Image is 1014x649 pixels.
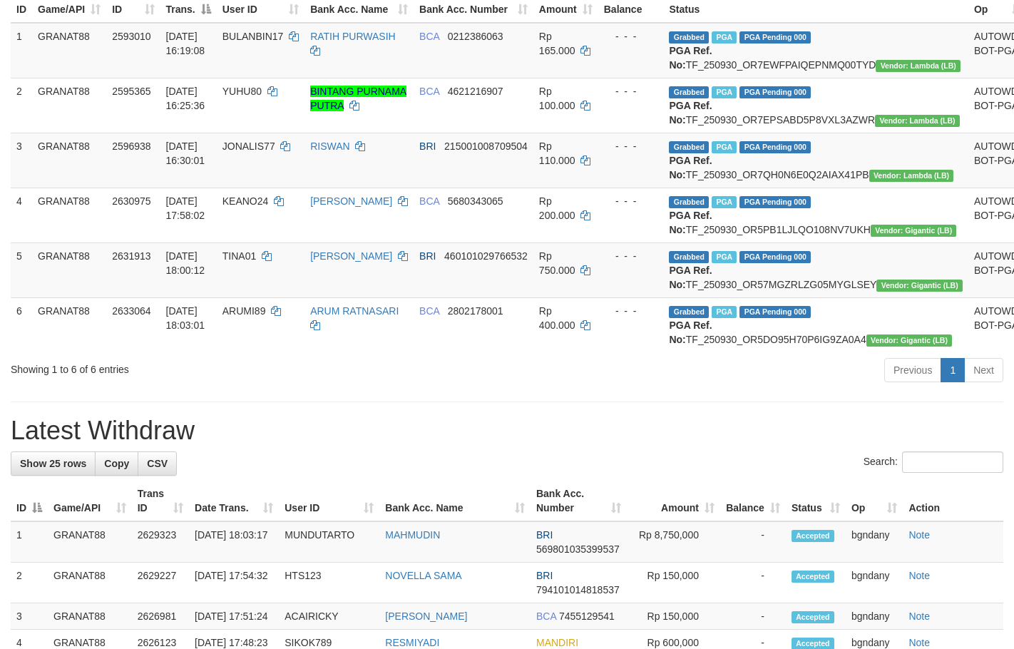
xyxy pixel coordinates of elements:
span: [DATE] 18:03:01 [166,305,205,331]
span: BCA [419,31,439,42]
div: - - - [604,304,658,318]
a: MAHMUDIN [385,529,440,541]
td: MUNDUTARTO [279,521,379,563]
span: Show 25 rows [20,458,86,469]
td: 2626981 [132,603,189,630]
span: KEANO24 [222,195,269,207]
div: - - - [604,29,658,44]
a: [PERSON_NAME] [310,195,392,207]
td: [DATE] 18:03:17 [189,521,279,563]
div: - - - [604,84,658,98]
span: Marked by bgndany [712,251,737,263]
span: [DATE] 16:25:36 [166,86,205,111]
span: Accepted [792,611,834,623]
span: Accepted [792,571,834,583]
div: - - - [604,194,658,208]
span: Vendor URL: https://dashboard.q2checkout.com/secure [871,225,957,237]
td: Rp 8,750,000 [627,521,720,563]
span: Vendor URL: https://dashboard.q2checkout.com/secure [866,334,953,347]
a: RISWAN [310,140,349,152]
th: Status: activate to sort column ascending [786,481,846,521]
td: 1 [11,521,48,563]
td: 6 [11,297,32,352]
span: BULANBIN17 [222,31,284,42]
td: - [720,521,786,563]
th: Bank Acc. Name: activate to sort column ascending [379,481,531,521]
span: Marked by bgndany [712,31,737,44]
span: Grabbed [669,196,709,208]
td: GRANAT88 [32,23,106,78]
td: HTS123 [279,563,379,603]
span: PGA Pending [739,31,811,44]
input: Search: [902,451,1003,473]
a: [PERSON_NAME] [310,250,392,262]
span: 2593010 [112,31,151,42]
td: TF_250930_OR7EPSABD5P8VXL3AZWR [663,78,968,133]
th: User ID: activate to sort column ascending [279,481,379,521]
span: 2595365 [112,86,151,97]
th: Op: activate to sort column ascending [846,481,903,521]
th: Bank Acc. Number: activate to sort column ascending [531,481,627,521]
th: Balance: activate to sort column ascending [720,481,786,521]
b: PGA Ref. No: [669,155,712,180]
span: 2596938 [112,140,151,152]
a: ARUM RATNASARI [310,305,399,317]
th: Trans ID: activate to sort column ascending [132,481,189,521]
span: [DATE] 18:00:12 [166,250,205,276]
span: 2633064 [112,305,151,317]
td: 2629227 [132,563,189,603]
span: Rp 200.000 [539,195,575,221]
span: BCA [536,610,556,622]
span: [DATE] 16:19:08 [166,31,205,56]
span: Copy 2802178001 to clipboard [448,305,503,317]
span: Rp 165.000 [539,31,575,56]
a: Next [964,358,1003,382]
td: GRANAT88 [48,603,132,630]
a: BINTANG PURNAMA PUTRA [310,86,406,111]
a: 1 [941,358,965,382]
a: Note [908,610,930,622]
span: BRI [419,250,436,262]
span: MANDIRI [536,637,578,648]
th: Action [903,481,1003,521]
td: 3 [11,133,32,188]
span: BRI [536,529,553,541]
td: bgndany [846,603,903,630]
span: BRI [419,140,436,152]
a: [PERSON_NAME] [385,610,467,622]
span: YUHU80 [222,86,262,97]
span: Grabbed [669,31,709,44]
span: PGA Pending [739,141,811,153]
div: - - - [604,139,658,153]
span: Vendor URL: https://dashboard.q2checkout.com/secure [875,115,960,127]
span: Marked by bgndany [712,86,737,98]
td: TF_250930_OR7EWFPAIQEPNMQ00TYD [663,23,968,78]
td: - [720,603,786,630]
a: NOVELLA SAMA [385,570,461,581]
td: - [720,563,786,603]
th: ID: activate to sort column descending [11,481,48,521]
span: BCA [419,195,439,207]
span: Copy 215001008709504 to clipboard [444,140,528,152]
span: JONALIS77 [222,140,275,152]
span: PGA Pending [739,86,811,98]
b: PGA Ref. No: [669,320,712,345]
span: [DATE] 16:30:01 [166,140,205,166]
td: GRANAT88 [32,78,106,133]
th: Game/API: activate to sort column ascending [48,481,132,521]
td: [DATE] 17:51:24 [189,603,279,630]
td: TF_250930_OR5PB1LJLQO108NV7UKH [663,188,968,242]
td: GRANAT88 [48,563,132,603]
td: 4 [11,188,32,242]
td: 1 [11,23,32,78]
h1: Latest Withdraw [11,417,1003,445]
td: Rp 150,000 [627,603,720,630]
span: Copy 460101029766532 to clipboard [444,250,528,262]
span: Marked by bgndany [712,196,737,208]
span: Vendor URL: https://dashboard.q2checkout.com/secure [876,280,963,292]
span: Rp 100.000 [539,86,575,111]
a: Note [908,570,930,581]
a: Note [908,637,930,648]
span: Copy 4621216907 to clipboard [448,86,503,97]
span: Rp 750.000 [539,250,575,276]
